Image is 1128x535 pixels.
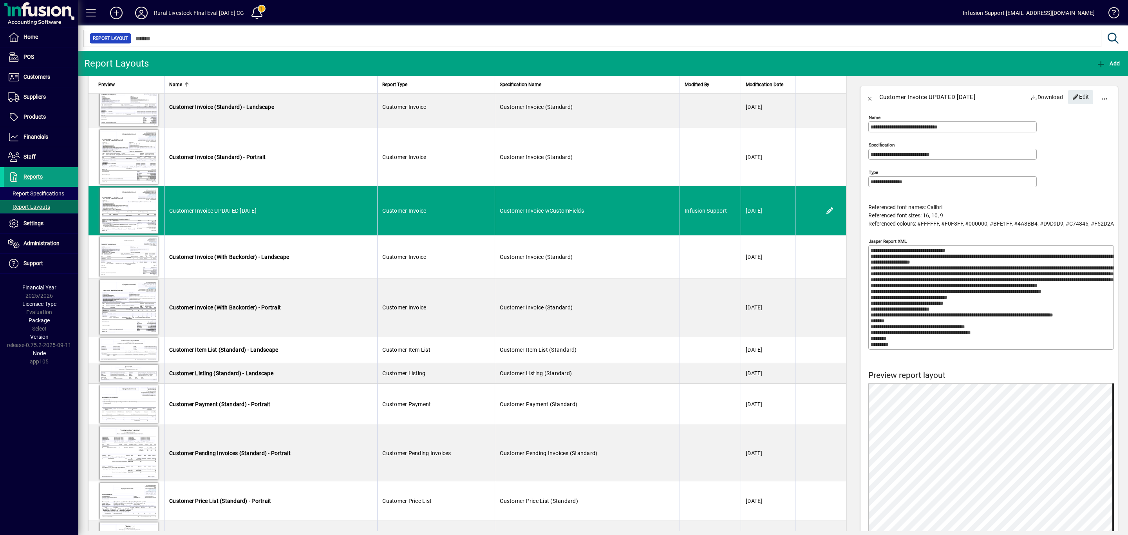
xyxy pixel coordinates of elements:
span: Customer Pending Invoices [382,450,451,456]
span: Support [23,260,43,266]
button: Back [860,88,879,107]
span: Customer Invoice (With Backorder) - Landscape [169,254,289,260]
div: Name [169,80,372,89]
button: Add [104,6,129,20]
span: Download [1031,91,1063,103]
span: Customer Price List (Standard) - Portrait [169,498,271,504]
a: Report Specifications [4,187,78,200]
div: Modification Date [746,80,790,89]
td: [DATE] [741,481,795,521]
span: Customer Price List [382,498,432,504]
span: Edit [1072,90,1089,103]
span: Modification Date [746,80,783,89]
span: Specification Name [500,80,541,89]
span: Name [169,80,182,89]
h4: Preview report layout [868,371,1114,380]
span: Version [30,334,49,340]
span: Customer Invoice [382,208,426,214]
button: More options [1095,88,1114,107]
a: Knowledge Base [1103,2,1118,27]
span: Report Layouts [8,204,50,210]
div: Infusion Support [EMAIL_ADDRESS][DOMAIN_NAME] [963,7,1095,19]
mat-label: Type [869,170,878,175]
span: Customer Invoice [382,154,426,160]
span: Report Type [382,80,407,89]
button: Profile [129,6,154,20]
span: Package [29,317,50,324]
a: Administration [4,234,78,253]
a: Suppliers [4,87,78,107]
span: Referenced font sizes: 16, 10, 9 [868,212,943,219]
a: Download [1028,90,1067,104]
a: POS [4,47,78,67]
a: Support [4,254,78,273]
button: Edit [1068,90,1093,104]
td: [DATE] [741,186,795,235]
span: Customer Invoice (With Backorder) - Portrait [169,304,281,311]
span: Customer Listing [382,370,425,376]
a: Report Layouts [4,200,78,213]
span: Customer Invoice [382,104,426,110]
span: Referenced colours: #FFFFFF, #F0F8FF, #000000, #BFE1FF, #4A8BB4, #D9D9D9, #C74846, #F52D2A [868,221,1114,227]
div: Customer Invoice UPDATED [DATE] [879,91,975,103]
span: Administration [23,240,60,246]
span: Customer Price List (Standard) [500,498,578,504]
mat-label: Name [869,115,880,120]
span: Financials [23,134,48,140]
mat-label: Jasper Report XML [869,239,907,244]
span: Customer Invoice [382,254,426,260]
span: Preview [98,80,115,89]
a: Products [4,107,78,127]
span: Customer Listing (Standard) - Landscape [169,370,273,376]
div: Rural Livestock FInal Eval [DATE] CG [154,7,244,19]
a: Home [4,27,78,47]
span: Report Specifications [8,190,64,197]
span: Customer Invoice [382,304,426,311]
td: [DATE] [741,278,795,336]
td: [DATE] [741,425,795,481]
span: Products [23,114,46,120]
span: Customer Invoice (Standard) [500,154,573,160]
span: Reports [23,174,43,180]
span: Customer Item List (Standard) [500,347,577,353]
span: Customer Listing (Standard) [500,370,572,376]
td: [DATE] [741,384,795,425]
span: Customer Invoice (Standard) [500,104,573,110]
span: Customer Pending Invoices (Standard) [500,450,597,456]
span: Customers [23,74,50,80]
td: [DATE] [741,235,795,278]
span: Staff [23,154,36,160]
span: Add [1096,60,1120,67]
span: Licensee Type [22,301,56,307]
span: Customer Item List (Standard) - Landscape [169,347,278,353]
td: [DATE] [741,363,795,384]
span: POS [23,54,34,60]
td: [DATE] [741,128,795,186]
span: Node [33,350,46,356]
span: Customer Pending Invoices (Standard) - Portrait [169,450,291,456]
span: Customer Payment (Standard) - Portrait [169,401,271,407]
span: Customer Invoice UPDATED [DATE] [169,208,257,214]
span: Referenced font names: Calibri [868,204,942,210]
td: [DATE] [741,336,795,363]
span: Customer Payment (Standard) [500,401,577,407]
a: Staff [4,147,78,167]
span: Customer Payment [382,401,431,407]
span: Settings [23,220,43,226]
span: Customer Item List [382,347,430,353]
span: Customer Invoice (Standard) - Portrait [169,154,266,160]
div: Specification Name [500,80,675,89]
a: Settings [4,214,78,233]
span: Customer Invoice wCustomFields [500,208,584,214]
span: Customer Invoice (Standard) - Landscape [169,104,274,110]
span: Customer Invoice (Standard) [500,304,573,311]
button: Edit [824,204,836,217]
span: Customer Invoice (Standard) [500,254,573,260]
mat-label: Specification [869,142,895,148]
div: Report Type [382,80,490,89]
span: Infusion Support [685,208,727,214]
span: Modified By [685,80,709,89]
span: Financial Year [22,284,56,291]
td: [DATE] [741,86,795,128]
